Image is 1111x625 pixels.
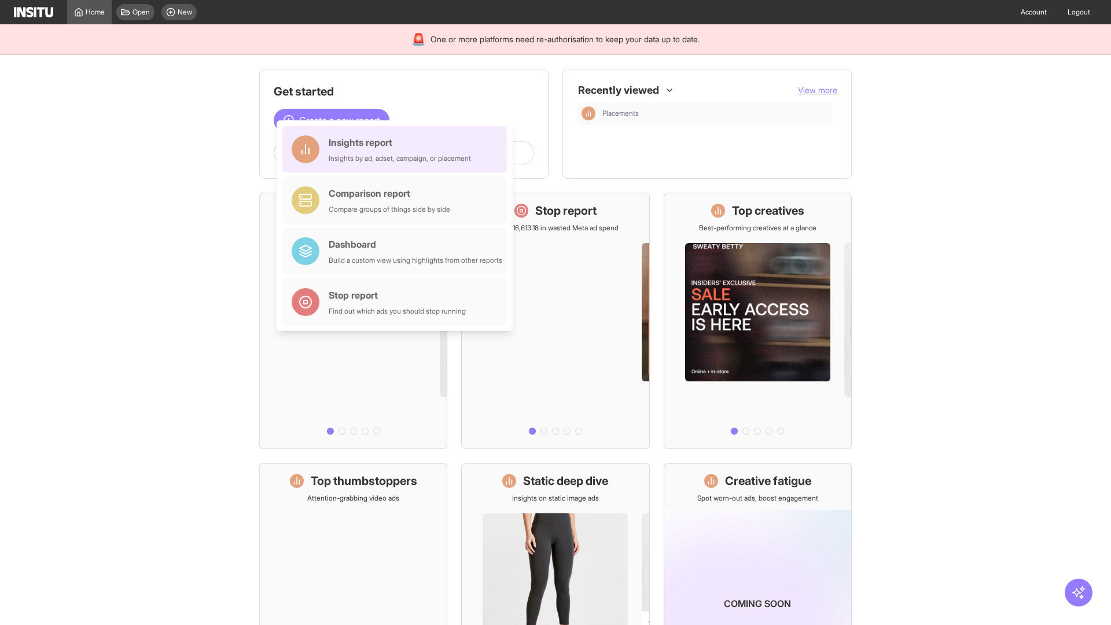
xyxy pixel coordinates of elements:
div: Find out which ads you should stop running [329,307,466,316]
p: Save £16,613.18 in wasted Meta ad spend [492,223,619,233]
a: Top creativesBest-performing creatives at a glance [664,193,852,449]
span: One or more platforms need re-authorisation to keep your data up to date. [431,34,700,45]
h1: Top thumbstoppers [311,473,417,489]
span: Placements [602,109,828,118]
h1: Top creatives [732,203,804,219]
span: View more [798,85,837,95]
span: Open [133,8,150,17]
span: New [178,8,192,17]
a: Stop reportSave £16,613.18 in wasted Meta ad spend [461,193,649,449]
a: What's live nowSee all active ads instantly [259,193,447,449]
div: Build a custom view using highlights from other reports [329,256,502,265]
img: Logo [14,7,53,17]
p: Insights on static image ads [512,494,599,503]
button: View more [798,84,837,96]
p: Best-performing creatives at a glance [699,223,816,233]
button: Create a new report [274,109,389,132]
span: Placements [602,109,639,118]
div: Comparison report [329,186,450,200]
div: Compare groups of things side by side [329,205,450,214]
div: Insights [582,106,595,120]
div: Insights report [329,135,471,149]
div: Dashboard [329,237,502,251]
div: Stop report [329,288,466,302]
span: Create a new report [299,113,380,127]
h1: Get started [274,83,534,100]
div: Insights by ad, adset, campaign, or placement [329,154,471,163]
div: 🚨 [411,31,426,47]
h1: Stop report [535,203,597,219]
h1: Static deep dive [523,473,608,489]
p: Attention-grabbing video ads [307,494,399,503]
span: Home [86,8,105,17]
